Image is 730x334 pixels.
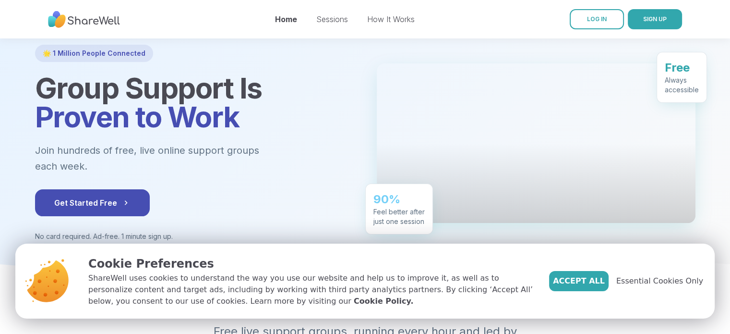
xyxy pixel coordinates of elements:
[35,99,239,134] span: Proven to Work
[587,15,607,23] span: LOG IN
[570,9,624,29] a: LOG IN
[549,271,609,291] button: Accept All
[665,60,699,75] div: Free
[35,45,153,62] div: 🌟 1 Million People Connected
[35,74,354,131] h1: Group Support Is
[35,143,311,174] p: Join hundreds of free, live online support groups each week.
[54,197,131,209] span: Get Started Free
[367,14,415,24] a: How It Works
[616,275,703,287] span: Essential Cookies Only
[35,189,150,216] button: Get Started Free
[275,14,297,24] a: Home
[643,15,667,23] span: SIGN UP
[553,275,605,287] span: Accept All
[354,296,413,307] a: Cookie Policy.
[665,75,699,95] div: Always accessible
[316,14,348,24] a: Sessions
[88,272,534,307] p: ShareWell uses cookies to understand the way you use our website and help us to improve it, as we...
[373,207,425,226] div: Feel better after just one session
[628,9,682,29] button: SIGN UP
[88,255,534,272] p: Cookie Preferences
[35,232,354,241] p: No card required. Ad-free. 1 minute sign up.
[373,192,425,207] div: 90%
[48,6,120,33] img: ShareWell Nav Logo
